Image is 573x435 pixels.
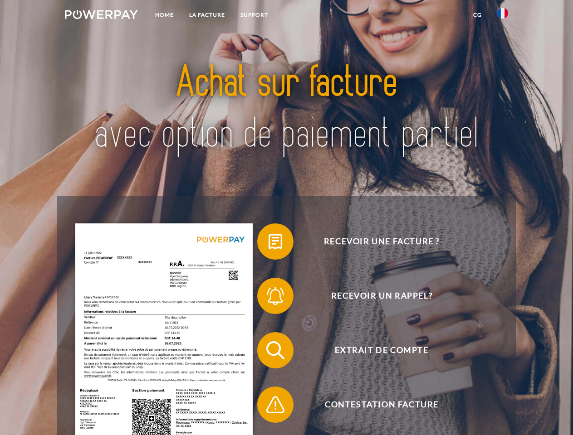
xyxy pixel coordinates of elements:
[270,278,493,314] span: Recevoir un rappel?
[257,278,493,314] button: Recevoir un rappel?
[270,387,493,423] span: Contestation Facture
[264,285,287,307] img: qb_bell.svg
[264,393,287,416] img: qb_warning.svg
[233,7,276,23] a: Support
[257,332,493,368] button: Extrait de compte
[264,339,287,362] img: qb_search.svg
[270,332,493,368] span: Extrait de compte
[270,223,493,260] span: Recevoir une facture ?
[87,43,486,174] img: title-powerpay_fr.svg
[65,10,138,19] img: logo-powerpay-white.svg
[497,8,508,19] img: fr
[147,7,181,23] a: Home
[264,230,287,253] img: qb_bill.svg
[257,387,493,423] button: Contestation Facture
[257,223,493,260] button: Recevoir une facture ?
[181,7,233,23] a: LA FACTURE
[465,7,490,23] a: CG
